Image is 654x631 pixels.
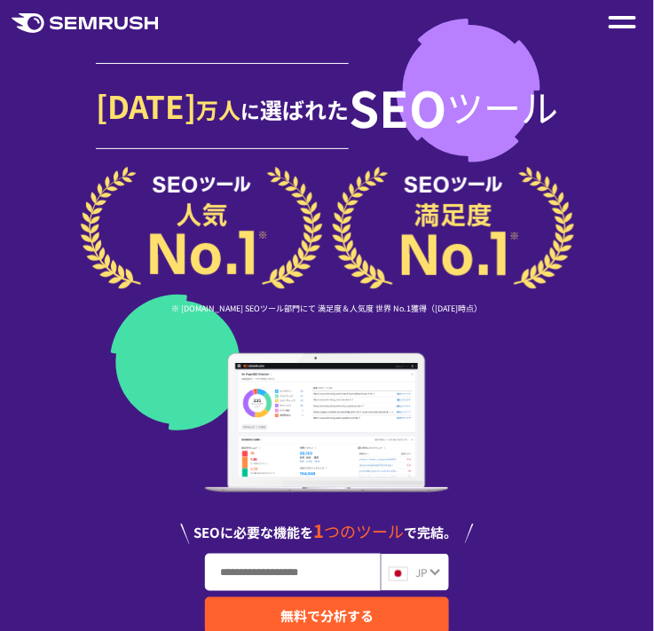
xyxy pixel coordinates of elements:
span: 選ばれた [260,93,349,125]
span: 万人 [196,93,240,125]
span: つのツール [325,519,405,542]
span: [DATE] [96,83,196,128]
div: SEOに必要な機能を [22,519,633,545]
span: JP [415,564,428,580]
span: 無料で分析する [280,607,374,626]
input: URL、キーワードを入力してください [206,555,380,590]
span: で完結。 [405,523,458,541]
span: SEO [349,85,446,128]
span: に [240,96,260,124]
span: ツール [446,85,558,128]
span: 1 [314,517,325,543]
div: ※ [DOMAIN_NAME] SEOツール部門にて 満足度＆人気度 世界 No.1獲得（[DATE]時点） [22,289,633,322]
